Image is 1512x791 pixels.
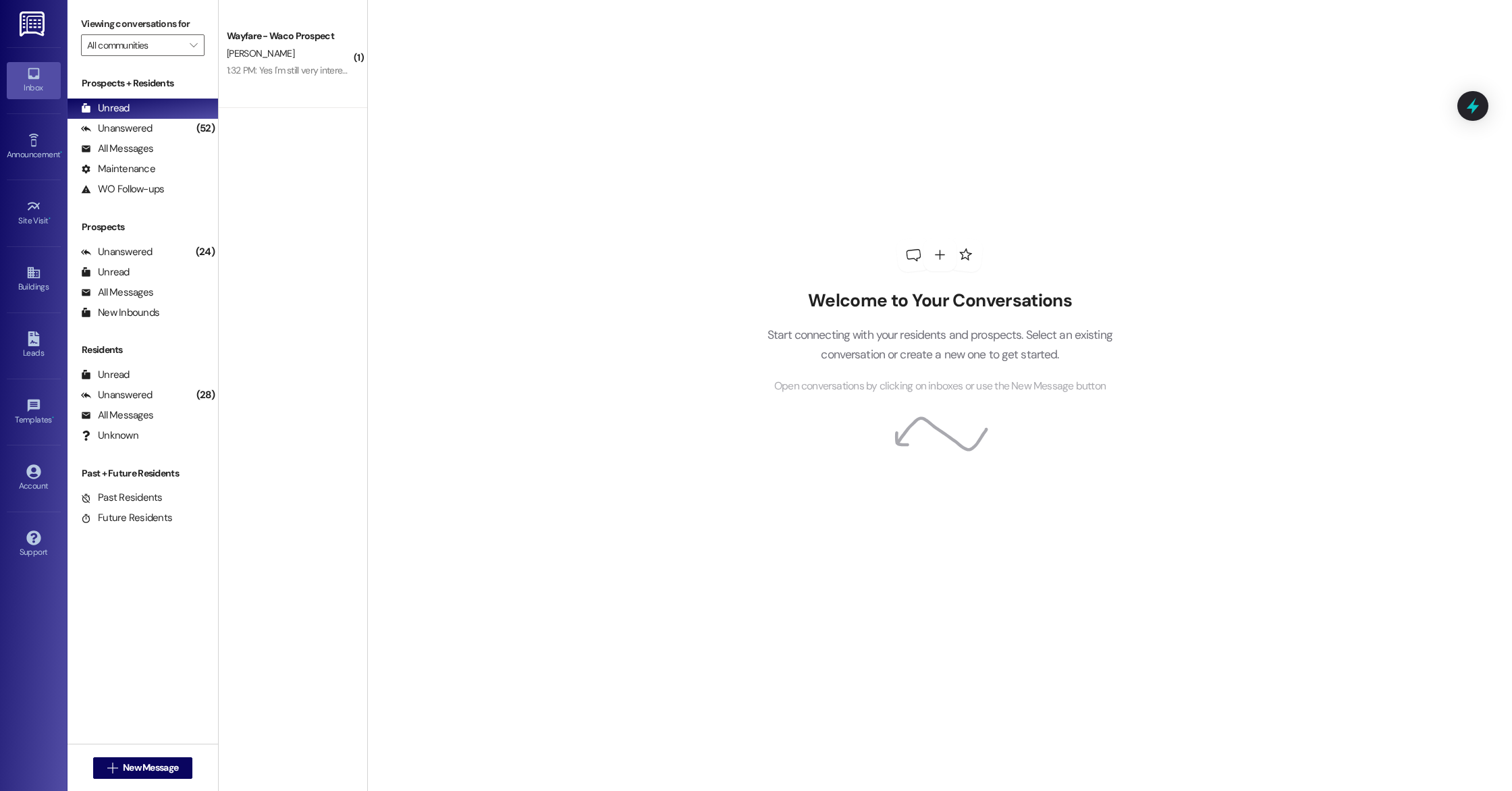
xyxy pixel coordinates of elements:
a: Buildings [7,261,61,298]
h2: Welcome to Your Conversations [747,290,1133,312]
div: WO Follow-ups [81,182,164,196]
div: All Messages [81,142,153,156]
div: Maintenance [81,162,155,176]
div: Unread [81,265,130,279]
button: New Message [93,757,193,779]
div: Unanswered [81,388,153,402]
a: Site Visit • [7,195,61,231]
input: All communities [87,34,183,56]
span: • [49,214,51,223]
div: Unread [81,368,130,382]
p: Start connecting with your residents and prospects. Select an existing conversation or create a n... [747,325,1133,364]
span: • [60,148,62,157]
div: Unanswered [81,245,153,259]
div: Past + Future Residents [67,466,218,481]
a: Account [7,460,61,497]
a: Support [7,526,61,563]
div: (52) [193,118,218,139]
div: Prospects [67,220,218,234]
div: Unanswered [81,121,153,136]
span: New Message [123,761,178,775]
a: Templates • [7,394,61,431]
div: (28) [193,385,218,406]
div: Prospects + Residents [67,76,218,90]
img: ResiDesk Logo [20,11,47,36]
div: Past Residents [81,491,163,505]
i:  [190,40,197,51]
div: All Messages [81,285,153,300]
a: Leads [7,327,61,364]
div: Unknown [81,429,138,443]
i:  [107,763,117,773]
div: Residents [67,343,218,357]
div: Unread [81,101,130,115]
span: Open conversations by clicking on inboxes or use the New Message button [774,378,1106,395]
div: Wayfare - Waco Prospect [227,29,352,43]
div: 1:32 PM: Yes I'm still very interest. I'm just waiting on some information about my husband job a... [227,64,809,76]
div: Future Residents [81,511,172,525]
a: Inbox [7,62,61,99]
div: New Inbounds [81,306,159,320]
span: [PERSON_NAME] [227,47,294,59]
div: (24) [192,242,218,263]
div: All Messages [81,408,153,422]
span: • [52,413,54,422]
label: Viewing conversations for [81,13,205,34]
